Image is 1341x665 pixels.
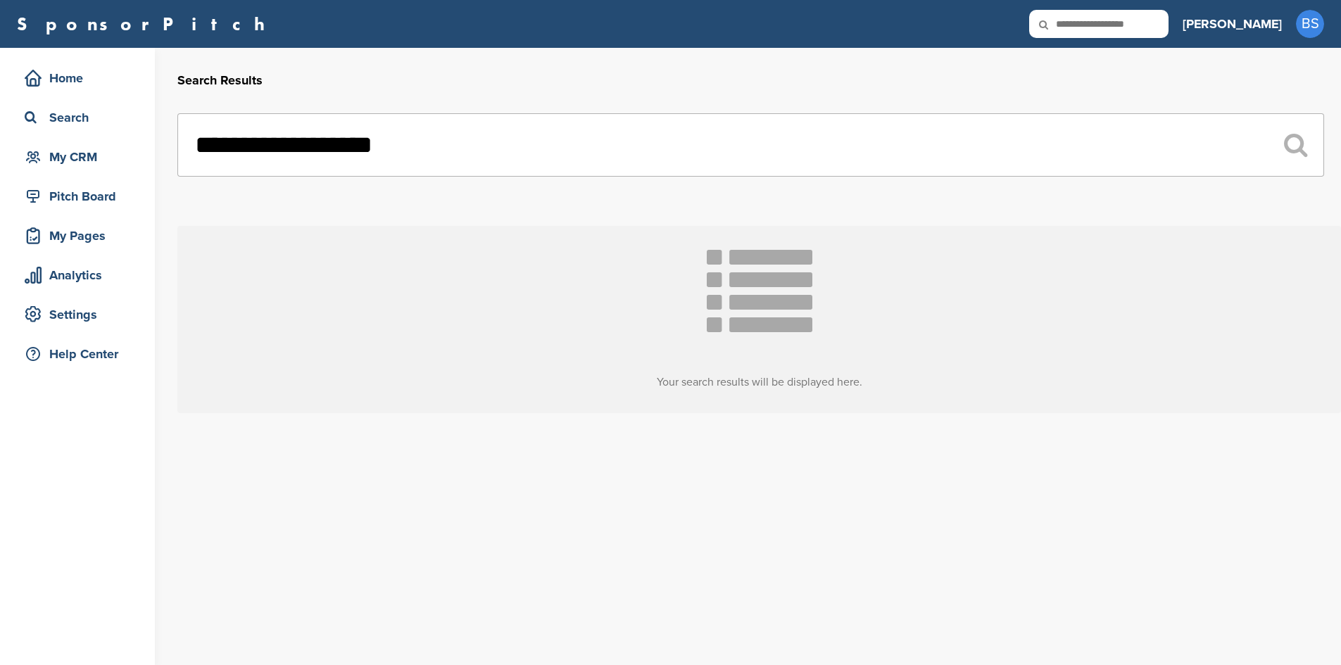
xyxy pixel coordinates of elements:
[21,302,141,327] div: Settings
[14,338,141,370] a: Help Center
[177,71,1324,90] h2: Search Results
[1296,10,1324,38] span: BS
[21,341,141,367] div: Help Center
[21,105,141,130] div: Search
[177,374,1341,391] h3: Your search results will be displayed here.
[14,298,141,331] a: Settings
[21,184,141,209] div: Pitch Board
[17,15,274,33] a: SponsorPitch
[14,62,141,94] a: Home
[1183,14,1282,34] h3: [PERSON_NAME]
[21,65,141,91] div: Home
[1183,8,1282,39] a: [PERSON_NAME]
[14,141,141,173] a: My CRM
[21,262,141,288] div: Analytics
[14,101,141,134] a: Search
[14,259,141,291] a: Analytics
[21,144,141,170] div: My CRM
[14,220,141,252] a: My Pages
[14,180,141,213] a: Pitch Board
[21,223,141,248] div: My Pages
